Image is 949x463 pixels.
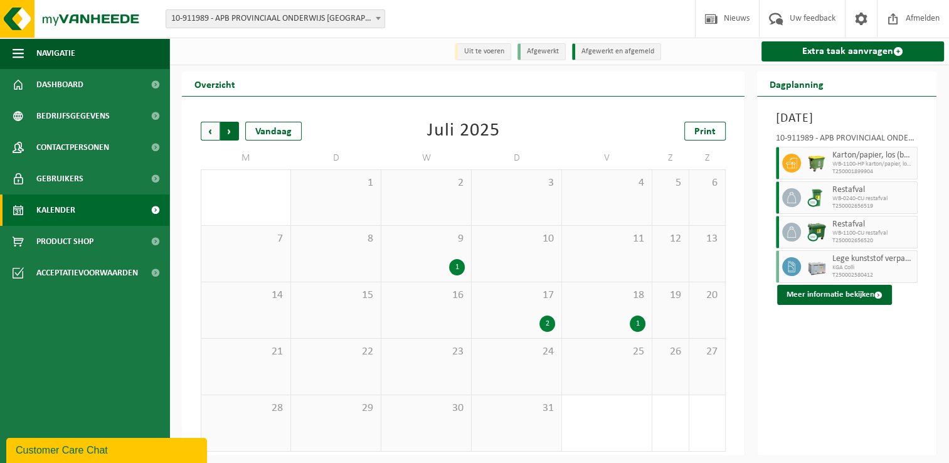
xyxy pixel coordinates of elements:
[388,232,465,246] span: 9
[478,402,555,415] span: 31
[807,154,826,173] img: WB-1100-HPE-GN-50
[297,402,374,415] span: 29
[208,345,284,359] span: 21
[539,316,555,332] div: 2
[166,10,384,28] span: 10-911989 - APB PROVINCIAAL ONDERWIJS ANTWERPEN PROVINCIAAL INSTITUUT VOOR TECHNISCH ONDERWI - ST...
[696,232,719,246] span: 13
[455,43,511,60] li: Uit te voeren
[807,257,826,276] img: PB-LB-0680-HPE-GY-11
[832,237,914,245] span: T250002656520
[659,345,682,359] span: 26
[166,9,385,28] span: 10-911989 - APB PROVINCIAAL ONDERWIJS ANTWERPEN PROVINCIAAL INSTITUUT VOOR TECHNISCH ONDERWI - ST...
[208,402,284,415] span: 28
[478,345,555,359] span: 24
[807,188,826,207] img: WB-0240-CU
[6,435,209,463] iframe: chat widget
[36,38,75,69] span: Navigatie
[659,232,682,246] span: 12
[427,122,500,141] div: Juli 2025
[568,289,645,302] span: 18
[36,257,138,289] span: Acceptatievoorwaarden
[182,72,248,96] h2: Overzicht
[449,259,465,275] div: 1
[220,122,239,141] span: Volgende
[776,109,918,128] h3: [DATE]
[832,254,914,264] span: Lege kunststof verpakkingen van gevaarlijke stoffen
[832,230,914,237] span: WB-1100-CU restafval
[832,203,914,210] span: T250002656519
[36,163,83,194] span: Gebruikers
[572,43,661,60] li: Afgewerkt en afgemeld
[297,176,374,190] span: 1
[694,127,716,137] span: Print
[652,147,689,169] td: Z
[388,402,465,415] span: 30
[761,41,944,61] a: Extra taak aanvragen
[297,345,374,359] span: 22
[388,345,465,359] span: 23
[517,43,566,60] li: Afgewerkt
[297,289,374,302] span: 15
[297,232,374,246] span: 8
[208,232,284,246] span: 7
[832,185,914,195] span: Restafval
[696,176,719,190] span: 6
[478,232,555,246] span: 10
[201,122,220,141] span: Vorige
[832,195,914,203] span: WB-0240-CU restafval
[757,72,836,96] h2: Dagplanning
[696,289,719,302] span: 20
[807,223,826,242] img: WB-1100-CU
[478,176,555,190] span: 3
[201,147,291,169] td: M
[291,147,381,169] td: D
[568,232,645,246] span: 11
[388,289,465,302] span: 16
[776,134,918,147] div: 10-911989 - APB PROVINCIAAL ONDERWIJS [GEOGRAPHIC_DATA] PROVINCIAAL INSTITUUT VOOR TECHNISCH ONDE...
[832,272,914,279] span: T250002580412
[659,289,682,302] span: 19
[36,69,83,100] span: Dashboard
[36,226,93,257] span: Product Shop
[208,289,284,302] span: 14
[832,168,914,176] span: T250001899904
[472,147,562,169] td: D
[36,100,110,132] span: Bedrijfsgegevens
[245,122,302,141] div: Vandaag
[562,147,652,169] td: V
[381,147,472,169] td: W
[689,147,726,169] td: Z
[696,345,719,359] span: 27
[36,194,75,226] span: Kalender
[36,132,109,163] span: Contactpersonen
[630,316,645,332] div: 1
[832,220,914,230] span: Restafval
[568,176,645,190] span: 4
[568,345,645,359] span: 25
[478,289,555,302] span: 17
[832,161,914,168] span: WB-1100-HP karton/papier, los (bedrijven)
[684,122,726,141] a: Print
[777,285,892,305] button: Meer informatie bekijken
[832,264,914,272] span: KGA Colli
[832,151,914,161] span: Karton/papier, los (bedrijven)
[659,176,682,190] span: 5
[388,176,465,190] span: 2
